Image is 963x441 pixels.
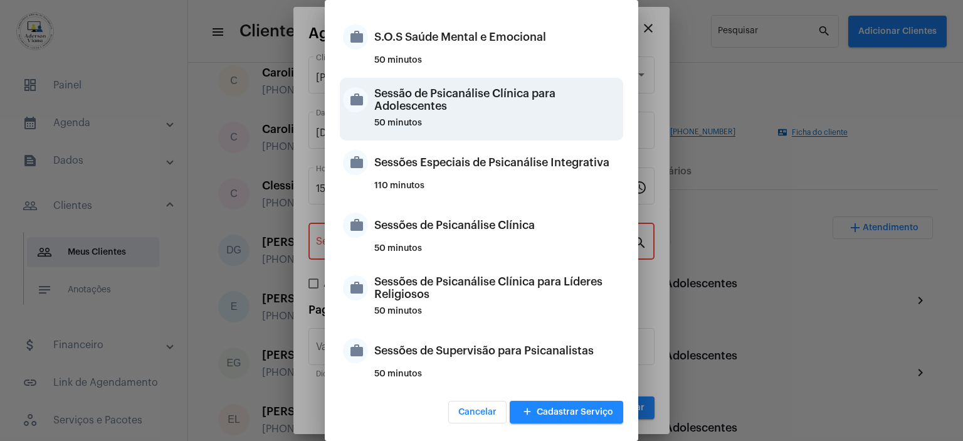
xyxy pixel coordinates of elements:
div: 50 minutos [374,56,620,75]
mat-icon: work [343,275,368,300]
div: Sessão de Psicanálise Clínica para Adolescentes [374,81,620,119]
span: Cancelar [458,408,497,417]
div: 50 minutos [374,244,620,263]
div: Sessões de Supervisão para Psicanalistas [374,332,620,369]
button: Cadastrar Serviço [510,401,623,423]
div: 50 minutos [374,119,620,137]
mat-icon: work [343,338,368,363]
div: Sessões de Psicanálise Clínica [374,206,620,244]
div: 110 minutos [374,181,620,200]
mat-icon: work [343,150,368,175]
div: 50 minutos [374,307,620,326]
div: 50 minutos [374,369,620,388]
mat-icon: work [343,87,368,112]
div: S.O.S Saúde Mental e Emocional [374,18,620,56]
mat-icon: work [343,24,368,50]
mat-icon: add [520,404,535,421]
mat-icon: work [343,213,368,238]
span: Cadastrar Serviço [520,408,613,417]
div: Sessões Especiais de Psicanálise Integrativa [374,144,620,181]
div: Sessões de Psicanálise Clínica para Líderes Religiosos [374,269,620,307]
button: Cancelar [448,401,507,423]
